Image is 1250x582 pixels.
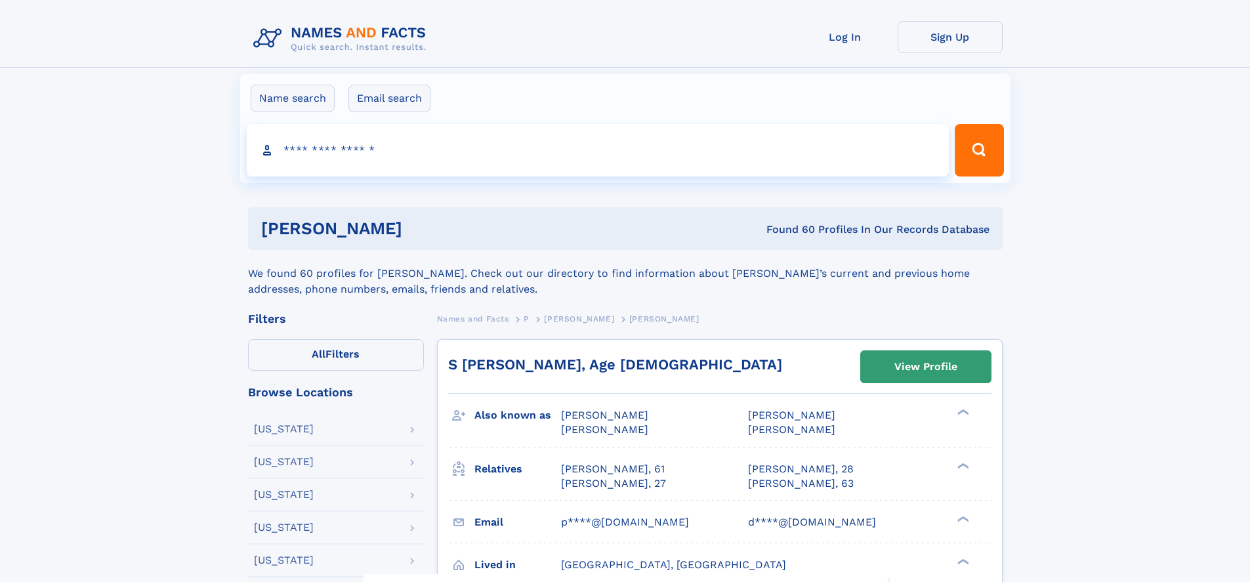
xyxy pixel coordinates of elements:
[261,220,585,237] h1: [PERSON_NAME]
[561,423,648,436] span: [PERSON_NAME]
[544,314,614,323] span: [PERSON_NAME]
[254,424,314,434] div: [US_STATE]
[254,555,314,566] div: [US_STATE]
[954,557,970,566] div: ❯
[448,356,782,373] a: S [PERSON_NAME], Age [DEMOGRAPHIC_DATA]
[861,351,991,383] a: View Profile
[248,250,1003,297] div: We found 60 profiles for [PERSON_NAME]. Check out our directory to find information about [PERSON...
[793,21,898,53] a: Log In
[955,124,1003,177] button: Search Button
[898,21,1003,53] a: Sign Up
[954,514,970,523] div: ❯
[954,408,970,417] div: ❯
[561,462,665,476] a: [PERSON_NAME], 61
[251,85,335,112] label: Name search
[748,462,854,476] a: [PERSON_NAME], 28
[748,409,835,421] span: [PERSON_NAME]
[474,554,561,576] h3: Lived in
[894,352,957,382] div: View Profile
[248,339,424,371] label: Filters
[544,310,614,327] a: [PERSON_NAME]
[474,404,561,426] h3: Also known as
[247,124,949,177] input: search input
[954,461,970,470] div: ❯
[254,522,314,533] div: [US_STATE]
[748,476,854,491] a: [PERSON_NAME], 63
[437,310,509,327] a: Names and Facts
[561,476,666,491] a: [PERSON_NAME], 27
[348,85,430,112] label: Email search
[474,458,561,480] h3: Relatives
[474,511,561,533] h3: Email
[312,348,325,360] span: All
[524,314,530,323] span: P
[254,489,314,500] div: [US_STATE]
[629,314,699,323] span: [PERSON_NAME]
[748,423,835,436] span: [PERSON_NAME]
[248,386,424,398] div: Browse Locations
[524,310,530,327] a: P
[254,457,314,467] div: [US_STATE]
[561,409,648,421] span: [PERSON_NAME]
[584,222,990,237] div: Found 60 Profiles In Our Records Database
[248,313,424,325] div: Filters
[248,21,437,56] img: Logo Names and Facts
[561,558,786,571] span: [GEOGRAPHIC_DATA], [GEOGRAPHIC_DATA]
